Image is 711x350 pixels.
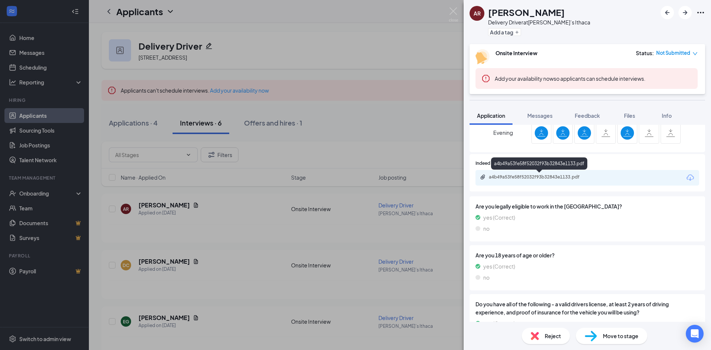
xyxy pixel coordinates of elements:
[489,174,592,180] div: a4b49a53fe58f52032f93b32843e1133.pdf
[656,49,690,57] span: Not Submitted
[480,174,486,180] svg: Paperclip
[475,300,699,316] span: Do you have all of the following - a valid drivers license, at least 2 years of driving experienc...
[483,319,515,327] span: yes (Correct)
[636,49,654,57] div: Status :
[475,202,699,210] span: Are you legally eligible to work in the [GEOGRAPHIC_DATA]?
[603,332,638,340] span: Move to stage
[661,6,674,19] button: ArrowLeftNew
[495,50,537,56] b: Onsite Interview
[696,8,705,17] svg: Ellipses
[475,251,699,259] span: Are you 18 years of age or older?
[491,157,587,170] div: a4b49a53fe58f52032f93b32843e1133.pdf
[481,74,490,83] svg: Error
[624,112,635,119] span: Files
[475,160,508,167] span: Indeed Resume
[575,112,600,119] span: Feedback
[662,112,672,119] span: Info
[483,224,490,233] span: no
[493,126,513,139] span: Evening
[515,30,519,34] svg: Plus
[678,6,692,19] button: ArrowRight
[663,8,672,17] svg: ArrowLeftNew
[483,213,515,221] span: yes (Correct)
[474,10,481,17] div: AR
[483,273,490,281] span: no
[488,19,590,26] div: Delivery Driver at [PERSON_NAME]’s Ithaca
[488,28,521,36] button: PlusAdd a tag
[480,174,600,181] a: Paperclipa4b49a53fe58f52032f93b32843e1133.pdf
[545,332,561,340] span: Reject
[483,262,515,270] span: yes (Correct)
[681,8,690,17] svg: ArrowRight
[527,112,553,119] span: Messages
[692,51,698,56] span: down
[495,75,554,82] button: Add your availability now
[495,75,645,82] span: so applicants can schedule interviews.
[477,112,505,119] span: Application
[686,173,695,182] svg: Download
[686,325,704,343] div: Open Intercom Messenger
[488,6,565,19] h1: [PERSON_NAME]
